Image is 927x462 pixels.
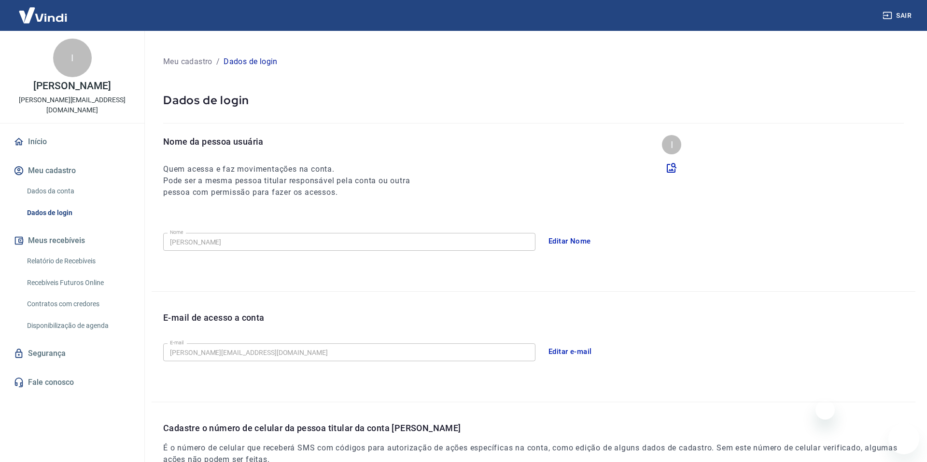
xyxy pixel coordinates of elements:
[163,311,265,324] p: E-mail de acesso a conta
[163,93,904,108] p: Dados de login
[163,175,428,198] h6: Pode ser a mesma pessoa titular responsável pela conta ou outra pessoa com permissão para fazer o...
[53,39,92,77] div: I
[23,294,133,314] a: Contratos com credores
[23,273,133,293] a: Recebíveis Futuros Online
[33,81,111,91] p: [PERSON_NAME]
[23,181,133,201] a: Dados da conta
[12,230,133,251] button: Meus recebíveis
[23,251,133,271] a: Relatório de Recebíveis
[216,56,220,68] p: /
[12,131,133,152] a: Início
[12,343,133,364] a: Segurança
[224,56,278,68] p: Dados de login
[12,0,74,30] img: Vindi
[163,135,428,148] p: Nome da pessoa usuária
[881,7,915,25] button: Sair
[163,56,212,68] p: Meu cadastro
[662,135,681,154] div: I
[815,400,835,420] iframe: Fechar mensagem
[170,339,183,346] label: E-mail
[12,160,133,181] button: Meu cadastro
[543,231,596,251] button: Editar Nome
[23,203,133,223] a: Dados de login
[543,341,597,362] button: Editar e-mail
[170,229,183,236] label: Nome
[163,163,428,175] h6: Quem acessa e faz movimentações na conta.
[888,423,919,454] iframe: Botão para abrir a janela de mensagens
[8,95,137,115] p: [PERSON_NAME][EMAIL_ADDRESS][DOMAIN_NAME]
[163,421,915,435] p: Cadastre o número de celular da pessoa titular da conta [PERSON_NAME]
[12,372,133,393] a: Fale conosco
[23,316,133,336] a: Disponibilização de agenda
